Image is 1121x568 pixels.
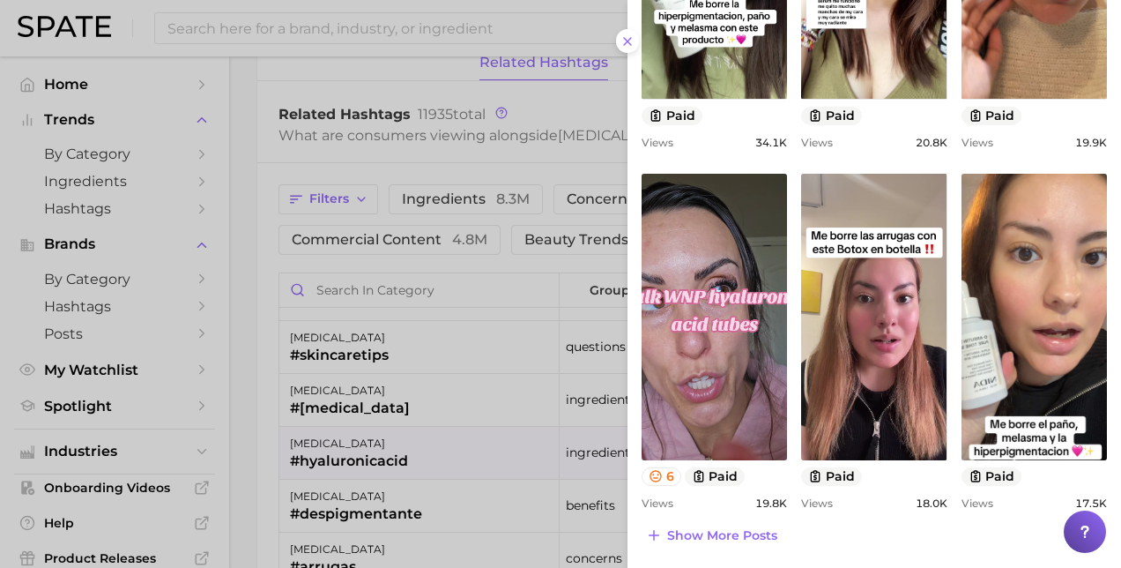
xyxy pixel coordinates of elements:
[961,467,1022,486] button: paid
[1075,497,1107,510] span: 17.5k
[755,136,787,149] span: 34.1k
[1075,136,1107,149] span: 19.9k
[642,107,702,125] button: paid
[642,136,673,149] span: Views
[755,497,787,510] span: 19.8k
[801,107,862,125] button: paid
[685,467,746,486] button: paid
[801,136,833,149] span: Views
[961,107,1022,125] button: paid
[801,467,862,486] button: paid
[642,467,681,486] button: 6
[642,497,673,510] span: Views
[961,136,993,149] span: Views
[801,497,833,510] span: Views
[961,497,993,510] span: Views
[667,528,777,543] span: Show more posts
[642,523,782,548] button: Show more posts
[916,497,947,510] span: 18.0k
[916,136,947,149] span: 20.8k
